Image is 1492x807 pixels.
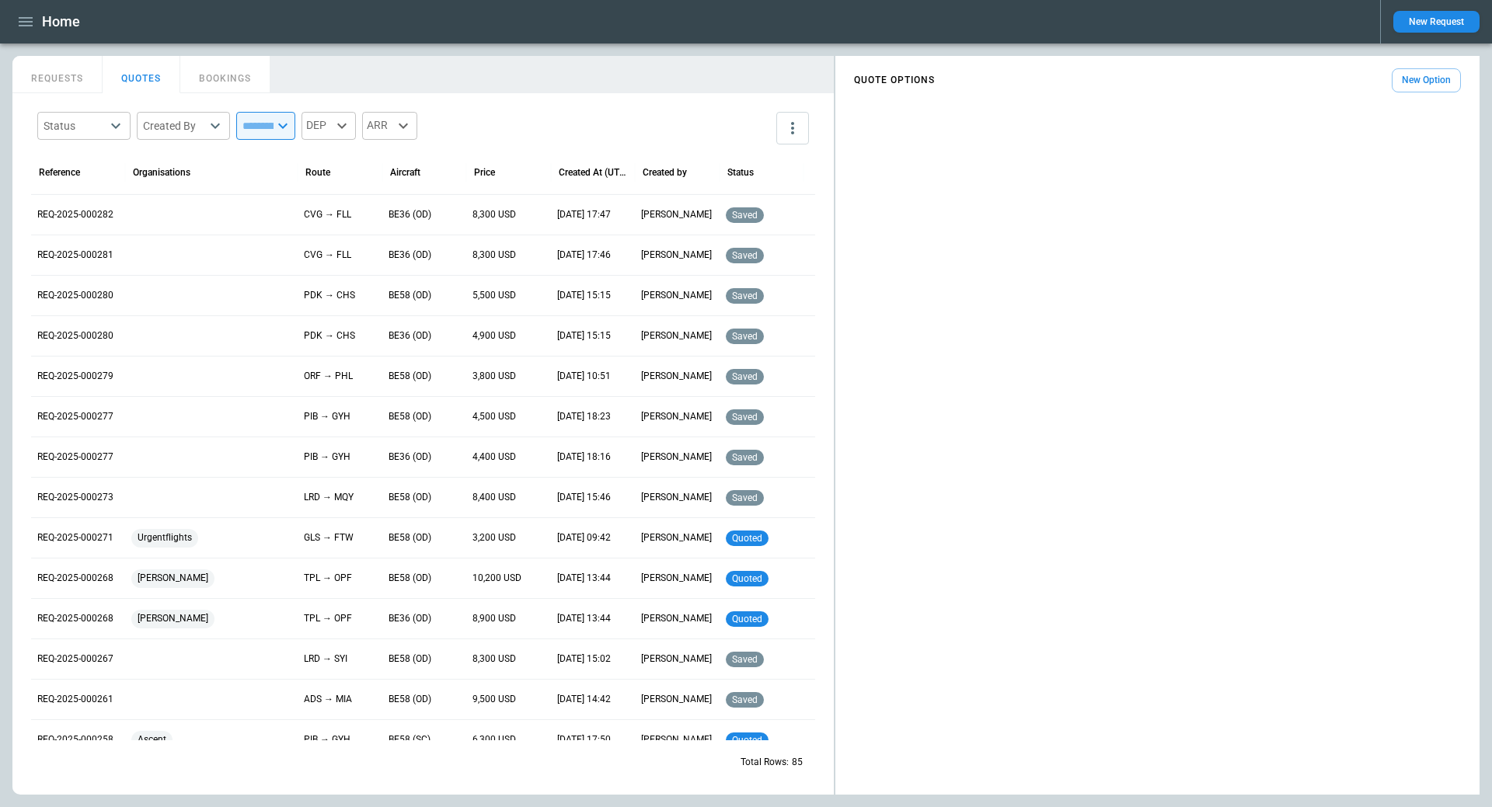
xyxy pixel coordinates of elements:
[641,652,712,666] p: [PERSON_NAME]
[729,492,761,503] span: saved
[792,756,803,769] p: 85
[729,290,761,301] span: saved
[304,410,350,423] p: PIB → GYH
[641,572,712,585] p: [PERSON_NAME]
[472,572,521,585] p: 10,200 USD
[729,654,761,665] span: saved
[131,518,198,558] span: Urgentflights
[741,756,789,769] p: Total Rows:
[389,733,431,746] p: BE58 (SC)
[389,652,431,666] p: BE58 (OD)
[389,370,431,383] p: BE58 (OD)
[727,167,754,178] div: Status
[729,210,761,221] span: saved
[729,452,761,463] span: saved
[131,558,214,598] span: [PERSON_NAME]
[729,614,765,624] span: quoted
[641,329,712,343] p: [PERSON_NAME]
[389,289,431,302] p: BE58 (OD)
[472,491,516,504] p: 8,400 USD
[304,531,354,544] p: GLS → FTW
[389,491,431,504] p: BE58 (OD)
[641,370,712,383] p: [PERSON_NAME]
[304,572,352,585] p: TPL → OPF
[103,56,180,93] button: QUOTES
[389,329,431,343] p: BE36 (OD)
[39,167,80,178] div: Reference
[305,167,330,178] div: Route
[729,533,765,544] span: quoted
[180,56,270,93] button: BOOKINGS
[557,329,611,343] p: 09/16/2025 15:15
[304,733,350,746] p: PIB → GYH
[557,289,611,302] p: 09/16/2025 15:15
[557,733,611,746] p: 08/22/2025 17:50
[304,450,350,464] p: PIB → GYH
[729,331,761,342] span: saved
[557,531,611,544] p: 09/11/2025 09:42
[389,410,431,423] p: BE58 (OD)
[37,572,113,585] p: REQ-2025-000268
[133,167,190,178] div: Organisations
[641,531,712,544] p: [PERSON_NAME]
[472,733,516,746] p: 6,300 USD
[44,118,106,134] div: Status
[559,167,632,178] div: Created At (UTC-05:00)
[472,329,516,343] p: 4,900 USD
[557,370,611,383] p: 09/16/2025 10:51
[729,694,761,705] span: saved
[729,735,765,746] span: quoted
[37,450,113,464] p: REQ-2025-000277
[1393,11,1480,33] button: New Request
[472,289,516,302] p: 5,500 USD
[37,612,113,625] p: REQ-2025-000268
[37,733,113,746] p: REQ-2025-000258
[302,112,356,140] div: DEP
[390,167,420,178] div: Aircraft
[641,693,712,706] p: [PERSON_NAME]
[389,450,431,464] p: BE36 (OD)
[557,491,611,504] p: 09/11/2025 15:46
[304,612,352,625] p: TPL → OPF
[729,371,761,382] span: saved
[472,370,516,383] p: 3,800 USD
[389,531,431,544] p: BE58 (OD)
[472,249,516,262] p: 8,300 USD
[643,167,687,178] div: Created by
[389,612,431,625] p: BE36 (OD)
[557,208,611,221] p: 09/16/2025 17:47
[304,289,355,302] p: PDK → CHS
[304,208,351,221] p: CVG → FLL
[143,118,205,134] div: Created By
[37,410,113,423] p: REQ-2025-000277
[472,693,516,706] p: 9,500 USD
[557,693,611,706] p: 08/26/2025 14:42
[472,531,516,544] p: 3,200 USD
[641,249,712,262] p: [PERSON_NAME]
[472,208,516,221] p: 8,300 USD
[472,652,516,666] p: 8,300 USD
[729,573,765,584] span: quoted
[37,531,113,544] p: REQ-2025-000271
[42,12,80,31] h1: Home
[472,612,516,625] p: 8,900 USD
[37,249,113,262] p: REQ-2025-000281
[304,329,355,343] p: PDK → CHS
[389,693,431,706] p: BE58 (OD)
[641,410,712,423] p: [PERSON_NAME]
[557,249,611,262] p: 09/16/2025 17:46
[37,370,113,383] p: REQ-2025-000279
[304,370,353,383] p: ORF → PHL
[854,77,935,84] h4: QUOTE OPTIONS
[472,410,516,423] p: 4,500 USD
[37,289,113,302] p: REQ-2025-000280
[776,112,809,144] button: more
[304,491,354,504] p: LRD → MQY
[131,599,214,638] span: [PERSON_NAME]
[641,208,712,221] p: [PERSON_NAME]
[389,572,431,585] p: BE58 (OD)
[37,208,113,221] p: REQ-2025-000282
[1392,68,1461,92] button: New Option
[37,491,113,504] p: REQ-2025-000273
[641,491,712,504] p: [PERSON_NAME]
